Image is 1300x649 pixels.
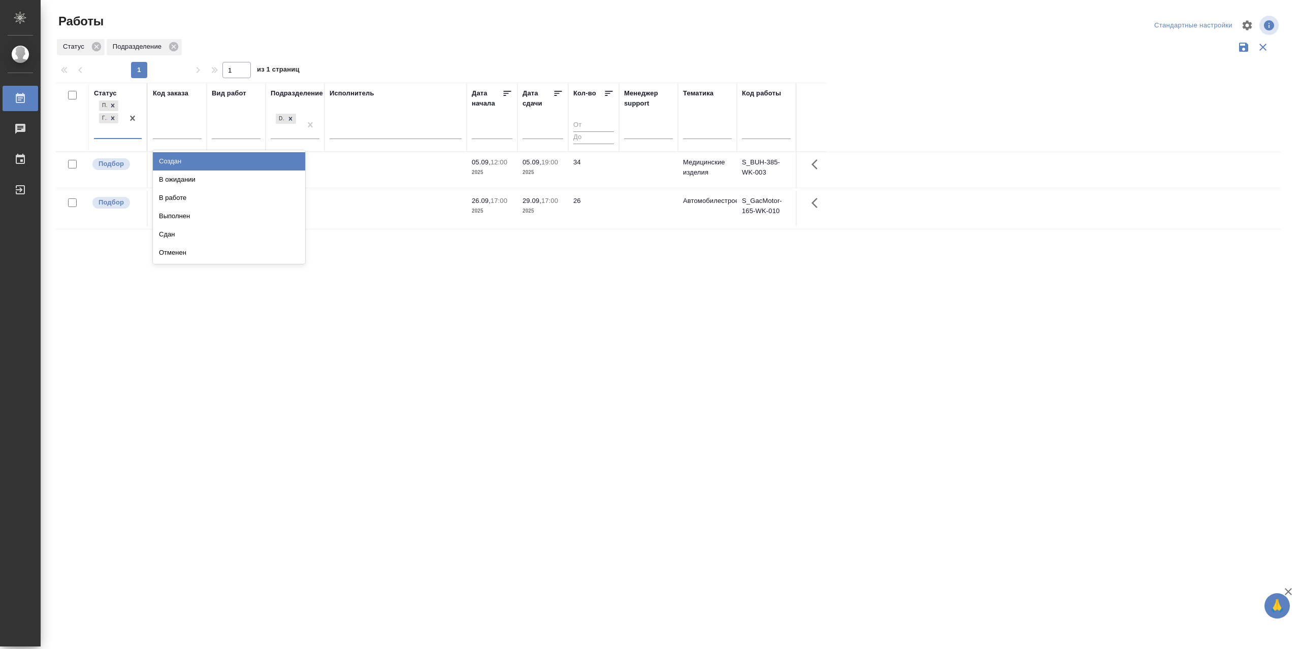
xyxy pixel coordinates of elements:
p: 26.09, [472,197,491,204]
p: 2025 [523,206,563,216]
button: Сохранить фильтры [1234,38,1253,57]
div: Создан [153,152,305,170]
div: Можно подбирать исполнителей [91,157,142,171]
td: S_GacMotor-165-WK-010 [737,191,796,226]
div: Подразделение [107,39,182,55]
div: Кол-во [573,88,596,98]
td: 34 [568,152,619,188]
div: В ожидании [153,170,305,189]
div: Выполнен [153,207,305,225]
div: Код заказа [153,88,188,98]
button: Здесь прячутся важные кнопки [805,191,830,215]
p: 2025 [472,167,512,178]
div: Менеджер support [624,88,673,109]
div: Код работы [742,88,781,98]
p: 17:00 [491,197,507,204]
div: Статус [57,39,105,55]
div: Можно подбирать исполнителей [91,196,142,210]
div: Статус [94,88,117,98]
input: До [573,131,614,144]
div: Отменен [153,244,305,262]
div: Подбор [99,100,107,111]
p: Автомобилестроение [683,196,732,206]
div: Дата сдачи [523,88,553,109]
p: Подбор [99,159,124,169]
button: Сбросить фильтры [1253,38,1273,57]
p: 05.09, [472,158,491,166]
p: 2025 [523,167,563,178]
div: Дата начала [472,88,502,109]
div: Подразделение [271,88,323,98]
p: Медицинские изделия [683,157,732,178]
div: Исполнитель [330,88,374,98]
span: 🙏 [1269,595,1286,617]
div: DTPlight [275,113,297,125]
p: 19:00 [541,158,558,166]
div: Сдан [153,225,305,244]
p: 2025 [472,206,512,216]
div: В работе [153,189,305,207]
p: 29.09, [523,197,541,204]
input: От [573,119,614,131]
div: Готов к работе [99,113,107,124]
p: 05.09, [523,158,541,166]
td: 26 [568,191,619,226]
div: Вид работ [212,88,246,98]
p: 17:00 [541,197,558,204]
span: Работы [56,13,104,29]
button: Здесь прячутся важные кнопки [805,152,830,177]
p: Подбор [99,197,124,208]
span: Посмотреть информацию [1259,16,1281,35]
span: из 1 страниц [257,63,300,78]
div: Тематика [683,88,713,98]
p: Статус [63,42,88,52]
button: 🙏 [1264,593,1290,619]
div: split button [1152,18,1235,33]
p: Подразделение [113,42,165,52]
span: Настроить таблицу [1235,13,1259,38]
div: DTPlight [276,114,285,124]
td: S_BUH-385-WK-003 [737,152,796,188]
p: 12:00 [491,158,507,166]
